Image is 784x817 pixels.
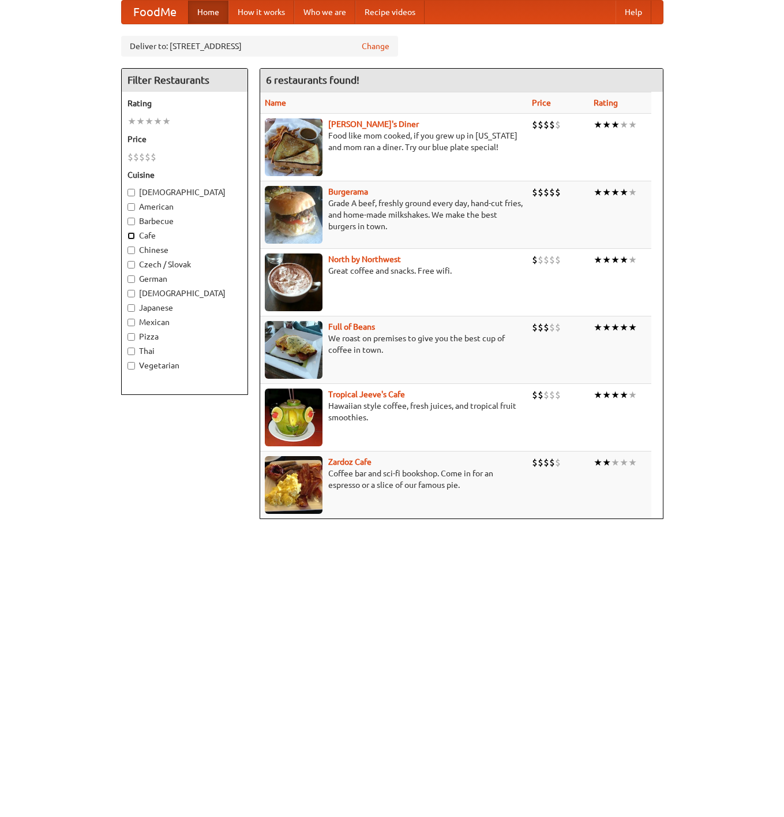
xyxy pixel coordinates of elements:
[628,253,637,266] li: ★
[127,259,242,270] label: Czech / Slovak
[538,253,543,266] li: $
[151,151,156,163] li: $
[532,253,538,266] li: $
[127,290,135,297] input: [DEMOGRAPHIC_DATA]
[549,118,555,131] li: $
[549,186,555,199] li: $
[543,456,549,469] li: $
[265,265,523,277] p: Great coffee and snacks. Free wifi.
[543,118,549,131] li: $
[549,456,555,469] li: $
[611,321,620,334] li: ★
[127,115,136,128] li: ★
[532,98,551,107] a: Price
[602,321,611,334] li: ★
[543,389,549,401] li: $
[602,456,611,469] li: ★
[127,331,242,342] label: Pizza
[532,118,538,131] li: $
[555,456,561,469] li: $
[127,273,242,285] label: German
[136,115,145,128] li: ★
[127,362,135,370] input: Vegetarian
[127,345,242,357] label: Thai
[265,321,322,379] img: beans.jpg
[127,98,242,109] h5: Rating
[594,456,602,469] li: ★
[139,151,145,163] li: $
[611,389,620,401] li: ★
[549,389,555,401] li: $
[328,120,419,129] a: [PERSON_NAME]'s Diner
[543,253,549,266] li: $
[127,247,135,254] input: Chinese
[594,118,602,131] li: ★
[127,232,135,240] input: Cafe
[328,390,405,399] b: Tropical Jeeve's Cafe
[628,389,637,401] li: ★
[602,186,611,199] li: ★
[127,230,242,241] label: Cafe
[620,118,628,131] li: ★
[328,255,401,264] a: North by Northwest
[127,133,242,145] h5: Price
[265,253,322,311] img: north.jpg
[127,316,242,328] label: Mexican
[532,321,538,334] li: $
[294,1,355,24] a: Who we are
[543,321,549,334] li: $
[127,302,242,314] label: Japanese
[602,253,611,266] li: ★
[620,253,628,266] li: ★
[628,118,637,131] li: ★
[133,151,139,163] li: $
[538,186,543,199] li: $
[127,189,135,196] input: [DEMOGRAPHIC_DATA]
[265,333,523,356] p: We roast on premises to give you the best cup of coffee in town.
[122,1,188,24] a: FoodMe
[362,40,389,52] a: Change
[532,456,538,469] li: $
[228,1,294,24] a: How it works
[543,186,549,199] li: $
[328,457,372,467] a: Zardoz Cafe
[265,186,322,244] img: burgerama.jpg
[153,115,162,128] li: ★
[266,74,359,85] ng-pluralize: 6 restaurants found!
[127,288,242,299] label: [DEMOGRAPHIC_DATA]
[162,115,171,128] li: ★
[594,321,602,334] li: ★
[555,389,561,401] li: $
[616,1,651,24] a: Help
[265,197,523,232] p: Grade A beef, freshly ground every day, hand-cut fries, and home-made milkshakes. We make the bes...
[620,389,628,401] li: ★
[127,304,135,312] input: Japanese
[127,244,242,256] label: Chinese
[555,118,561,131] li: $
[594,253,602,266] li: ★
[594,186,602,199] li: ★
[538,321,543,334] li: $
[328,322,375,331] b: Full of Beans
[594,98,618,107] a: Rating
[127,203,135,211] input: American
[538,456,543,469] li: $
[532,186,538,199] li: $
[355,1,425,24] a: Recipe videos
[628,186,637,199] li: ★
[188,1,228,24] a: Home
[538,118,543,131] li: $
[265,468,523,491] p: Coffee bar and sci-fi bookshop. Come in for an espresso or a slice of our famous pie.
[328,187,368,196] a: Burgerama
[265,98,286,107] a: Name
[127,186,242,198] label: [DEMOGRAPHIC_DATA]
[127,218,135,225] input: Barbecue
[620,321,628,334] li: ★
[532,389,538,401] li: $
[611,118,620,131] li: ★
[620,456,628,469] li: ★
